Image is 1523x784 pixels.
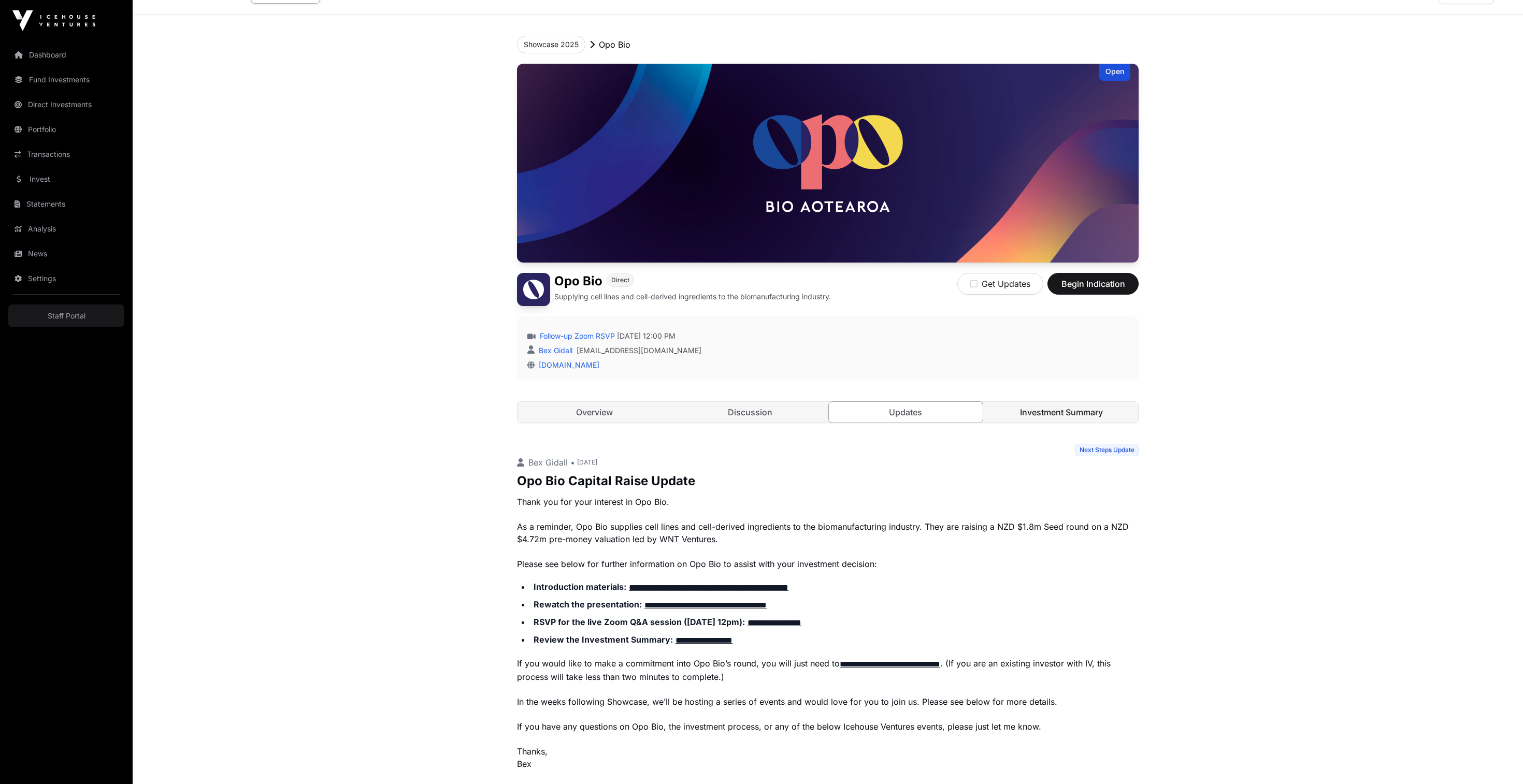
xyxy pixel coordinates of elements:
[8,143,124,166] a: Transactions
[673,402,827,423] a: Discussion
[8,68,124,91] a: Fund Investments
[1047,283,1139,294] a: Begin Indication
[957,273,1043,295] button: Get Updates
[1060,278,1126,290] span: Begin Indication
[8,217,124,240] a: Analysis
[538,331,615,341] a: Follow-up Zoom RSVP
[517,657,1139,770] p: If you would like to make a commitment into Opo Bio’s round, you will just need to . (If you are ...
[517,456,575,469] p: Bex Gidall •
[8,118,124,141] a: Portfolio
[554,292,831,302] p: Supplying cell lines and cell-derived ingredients to the biomanufacturing industry.
[8,93,124,116] a: Direct Investments
[517,473,1139,489] p: Opo Bio Capital Raise Update
[577,345,701,356] a: [EMAIL_ADDRESS][DOMAIN_NAME]
[535,360,599,369] a: [DOMAIN_NAME]
[8,267,124,290] a: Settings
[1075,444,1139,456] span: Next Steps Update
[12,10,95,31] img: Icehouse Ventures Logo
[985,402,1139,423] a: Investment Summary
[8,43,124,66] a: Dashboard
[8,193,124,215] a: Statements
[611,276,629,284] span: Direct
[534,617,745,627] strong: RSVP for the live Zoom Q&A session ([DATE] 12pm):
[577,458,597,467] span: [DATE]
[534,634,673,645] strong: Review the Investment Summary:
[1099,64,1130,81] div: Open
[617,331,676,341] span: [DATE] 12:00 PM
[534,599,642,609] strong: Rewatch the presentation:
[518,402,1138,423] nav: Tabs
[1047,273,1139,295] button: Begin Indication
[537,346,572,355] a: Bex Gidall
[517,273,550,306] img: Opo Bio
[1471,734,1523,784] iframe: Chat Widget
[8,168,124,191] a: Invest
[8,242,124,265] a: News
[518,402,671,423] a: Overview
[517,496,1139,570] p: Thank you for your interest in Opo Bio. As a reminder, Opo Bio supplies cell lines and cell-deriv...
[534,582,626,592] strong: Introduction materials:
[517,36,585,53] button: Showcase 2025
[828,401,983,423] a: Updates
[517,64,1139,263] img: Opo Bio
[8,304,124,327] a: Staff Portal
[599,38,630,51] p: Opo Bio
[554,273,602,289] h1: Opo Bio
